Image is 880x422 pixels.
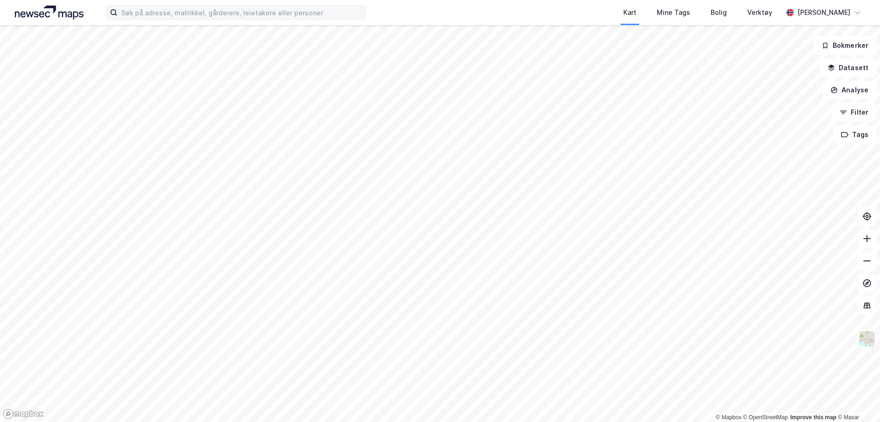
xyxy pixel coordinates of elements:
[797,7,850,18] div: [PERSON_NAME]
[716,414,741,421] a: Mapbox
[15,6,84,19] img: logo.a4113a55bc3d86da70a041830d287a7e.svg
[3,409,44,419] a: Mapbox homepage
[834,377,880,422] div: Kontrollprogram for chat
[711,7,727,18] div: Bolig
[657,7,690,18] div: Mine Tags
[747,7,772,18] div: Verktøy
[820,58,876,77] button: Datasett
[790,414,836,421] a: Improve this map
[117,6,365,19] input: Søk på adresse, matrikkel, gårdeiere, leietakere eller personer
[858,330,876,348] img: Z
[832,103,876,122] button: Filter
[623,7,636,18] div: Kart
[834,377,880,422] iframe: Chat Widget
[822,81,876,99] button: Analyse
[833,125,876,144] button: Tags
[743,414,788,421] a: OpenStreetMap
[814,36,876,55] button: Bokmerker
